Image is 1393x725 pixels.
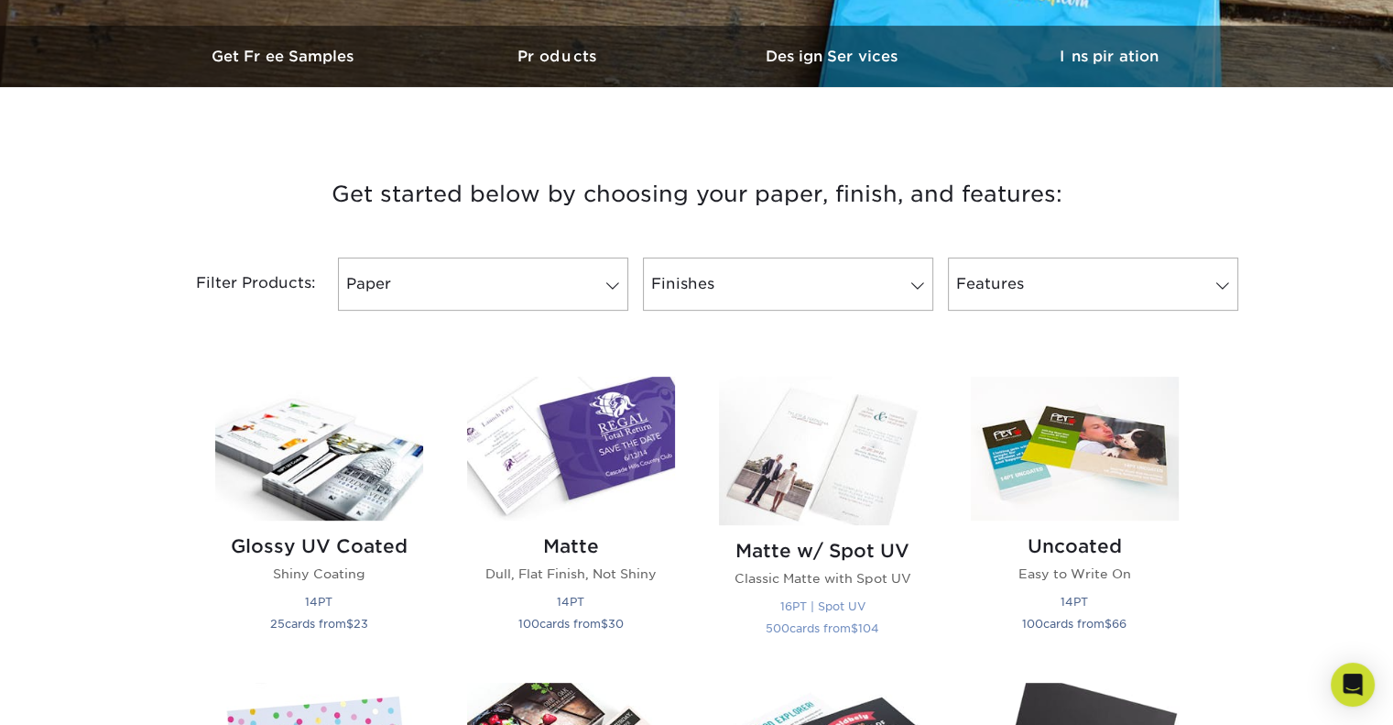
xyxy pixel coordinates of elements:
a: Get Free Samples [147,26,422,87]
span: 25 [270,617,285,631]
small: cards from [766,621,879,635]
span: 23 [354,617,368,631]
h3: Get Free Samples [147,48,422,65]
h3: Inspiration [972,48,1246,65]
a: Uncoated Postcards Uncoated Easy to Write On 14PT 100cards from$66 [971,377,1179,661]
h2: Matte [467,535,675,557]
div: Filter Products: [147,258,331,311]
span: 500 [766,621,789,635]
h3: Design Services [697,48,972,65]
span: $ [601,617,608,631]
img: Matte w/ Spot UV Postcards [719,377,927,525]
p: Shiny Coating [215,565,423,583]
span: 30 [608,617,624,631]
small: 14PT [557,595,584,609]
a: Matte w/ Spot UV Postcards Matte w/ Spot UV Classic Matte with Spot UV 16PT | Spot UV 500cards fr... [719,377,927,661]
a: Paper [338,258,628,311]
p: Dull, Flat Finish, Not Shiny [467,565,675,583]
a: Inspiration [972,26,1246,87]
a: Glossy UV Coated Postcards Glossy UV Coated Shiny Coating 14PT 25cards from$23 [215,377,423,661]
span: $ [346,617,354,631]
a: Finishes [643,258,933,311]
small: cards from [1022,617,1126,631]
h3: Products [422,48,697,65]
span: 66 [1112,617,1126,631]
h3: Get started below by choosing your paper, finish, and features: [161,153,1233,236]
small: 14PT [1061,595,1088,609]
img: Uncoated Postcards [971,377,1179,521]
span: 100 [1022,617,1043,631]
a: Design Services [697,26,972,87]
h2: Glossy UV Coated [215,535,423,557]
h2: Matte w/ Spot UV [719,540,927,562]
a: Matte Postcards Matte Dull, Flat Finish, Not Shiny 14PT 100cards from$30 [467,377,675,661]
p: Classic Matte with Spot UV [719,569,927,588]
span: $ [1105,617,1112,631]
small: cards from [518,617,624,631]
span: 100 [518,617,539,631]
img: Glossy UV Coated Postcards [215,377,423,521]
p: Easy to Write On [971,565,1179,583]
span: $ [851,621,858,635]
div: Open Intercom Messenger [1331,663,1375,707]
small: 16PT | Spot UV [780,599,865,613]
a: Features [948,258,1238,311]
img: Matte Postcards [467,377,675,521]
span: 104 [858,621,879,635]
small: 14PT [305,595,332,609]
small: cards from [270,617,368,631]
a: Products [422,26,697,87]
h2: Uncoated [971,535,1179,557]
